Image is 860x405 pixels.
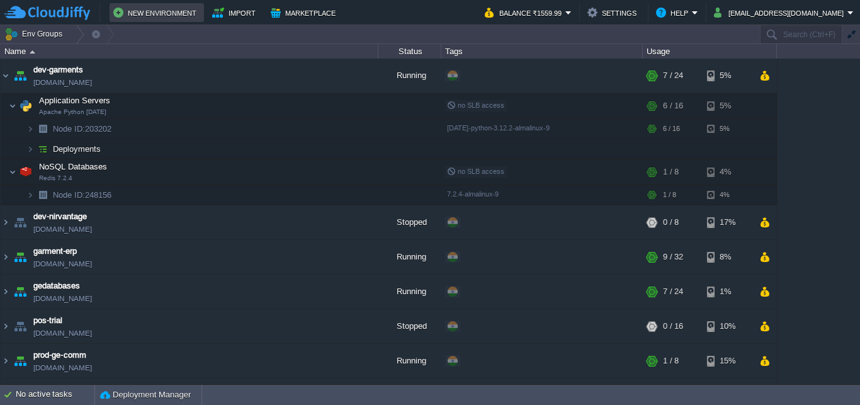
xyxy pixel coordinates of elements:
button: Balance ₹1559.99 [485,5,565,20]
a: [DOMAIN_NAME] [33,223,92,236]
button: Env Groups [4,25,67,43]
div: Running [378,275,441,309]
img: AMDAwAAAACH5BAEAAAAALAAAAAABAAEAAAICRAEAOw== [11,205,29,239]
div: Running [378,344,441,378]
a: [DOMAIN_NAME] [33,258,92,270]
img: AMDAwAAAACH5BAEAAAAALAAAAAABAAEAAAICRAEAOw== [26,139,34,159]
span: Apache Python [DATE] [39,108,106,116]
span: 248156 [52,190,113,200]
div: 4% [707,185,748,205]
img: CloudJiffy [4,5,90,21]
iframe: chat widget [807,355,847,392]
div: 1 / 8 [663,159,679,185]
a: Node ID:248156 [52,190,113,200]
button: [EMAIL_ADDRESS][DOMAIN_NAME] [714,5,847,20]
span: [DOMAIN_NAME] [33,292,92,305]
img: AMDAwAAAACH5BAEAAAAALAAAAAABAAEAAAICRAEAOw== [1,344,11,378]
span: Node ID: [53,190,85,200]
button: Help [656,5,692,20]
a: garment-erp [33,245,77,258]
a: [DOMAIN_NAME] [33,362,92,374]
img: AMDAwAAAACH5BAEAAAAALAAAAAABAAEAAAICRAEAOw== [11,309,29,343]
div: Stopped [378,309,441,343]
img: AMDAwAAAACH5BAEAAAAALAAAAAABAAEAAAICRAEAOw== [9,93,16,118]
a: Deployments [52,144,103,154]
div: 5% [707,119,748,139]
button: New Environment [113,5,200,20]
a: pos-trial [33,314,62,327]
img: AMDAwAAAACH5BAEAAAAALAAAAAABAAEAAAICRAEAOw== [17,159,35,185]
a: NoSQL DatabasesRedis 7.2.4 [38,162,109,171]
a: [DOMAIN_NAME] [33,76,92,89]
div: 0 / 8 [663,205,679,239]
div: 0 / 16 [663,309,683,343]
div: Status [379,44,441,59]
div: 5% [707,59,748,93]
a: prod-ge-comm [33,349,86,362]
span: Redis 7.2.4 [39,174,72,182]
div: Name [1,44,378,59]
img: AMDAwAAAACH5BAEAAAAALAAAAAABAAEAAAICRAEAOw== [11,59,29,93]
a: [DOMAIN_NAME] [33,327,92,339]
img: AMDAwAAAACH5BAEAAAAALAAAAAABAAEAAAICRAEAOw== [34,185,52,205]
span: Application Servers [38,95,112,106]
div: Usage [643,44,776,59]
div: Running [378,59,441,93]
img: AMDAwAAAACH5BAEAAAAALAAAAAABAAEAAAICRAEAOw== [30,50,35,54]
a: gedatabases [33,280,80,292]
img: AMDAwAAAACH5BAEAAAAALAAAAAABAAEAAAICRAEAOw== [1,240,11,274]
div: 9 / 32 [663,240,683,274]
img: AMDAwAAAACH5BAEAAAAALAAAAAABAAEAAAICRAEAOw== [11,240,29,274]
a: dev-nirvantage [33,210,87,223]
img: AMDAwAAAACH5BAEAAAAALAAAAAABAAEAAAICRAEAOw== [1,59,11,93]
div: No active tasks [16,385,94,405]
button: Deployment Manager [100,389,191,401]
img: AMDAwAAAACH5BAEAAAAALAAAAAABAAEAAAICRAEAOw== [9,159,16,185]
img: AMDAwAAAACH5BAEAAAAALAAAAAABAAEAAAICRAEAOw== [26,119,34,139]
img: AMDAwAAAACH5BAEAAAAALAAAAAABAAEAAAICRAEAOw== [1,309,11,343]
div: 10% [707,309,748,343]
div: 1 / 8 [663,185,676,205]
div: 7 / 24 [663,59,683,93]
div: 1% [707,275,748,309]
a: dev-garments [33,64,83,76]
div: 8% [707,240,748,274]
button: Settings [587,5,640,20]
div: 5% [707,93,748,118]
a: Node ID:203202 [52,123,113,134]
span: NoSQL Databases [38,161,109,172]
span: 7.2.4-almalinux-9 [447,190,499,198]
div: Tags [442,44,642,59]
img: AMDAwAAAACH5BAEAAAAALAAAAAABAAEAAAICRAEAOw== [34,119,52,139]
span: Node ID: [53,124,85,134]
img: AMDAwAAAACH5BAEAAAAALAAAAAABAAEAAAICRAEAOw== [11,275,29,309]
div: 6 / 16 [663,93,683,118]
div: 17% [707,205,748,239]
a: Application ServersApache Python [DATE] [38,96,112,105]
span: no SLB access [447,101,504,109]
img: AMDAwAAAACH5BAEAAAAALAAAAAABAAEAAAICRAEAOw== [34,139,52,159]
div: 1 / 8 [663,344,679,378]
span: no SLB access [447,168,504,175]
img: AMDAwAAAACH5BAEAAAAALAAAAAABAAEAAAICRAEAOw== [1,205,11,239]
div: Stopped [378,205,441,239]
div: 15% [707,344,748,378]
img: AMDAwAAAACH5BAEAAAAALAAAAAABAAEAAAICRAEAOw== [11,344,29,378]
div: 4% [707,159,748,185]
span: [DATE]-python-3.12.2-almalinux-9 [447,124,550,132]
div: Running [378,240,441,274]
img: AMDAwAAAACH5BAEAAAAALAAAAAABAAEAAAICRAEAOw== [17,93,35,118]
img: AMDAwAAAACH5BAEAAAAALAAAAAABAAEAAAICRAEAOw== [1,275,11,309]
span: 203202 [52,123,113,134]
button: Import [212,5,259,20]
button: Marketplace [271,5,339,20]
img: AMDAwAAAACH5BAEAAAAALAAAAAABAAEAAAICRAEAOw== [26,185,34,205]
div: 7 / 24 [663,275,683,309]
div: 6 / 16 [663,119,680,139]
